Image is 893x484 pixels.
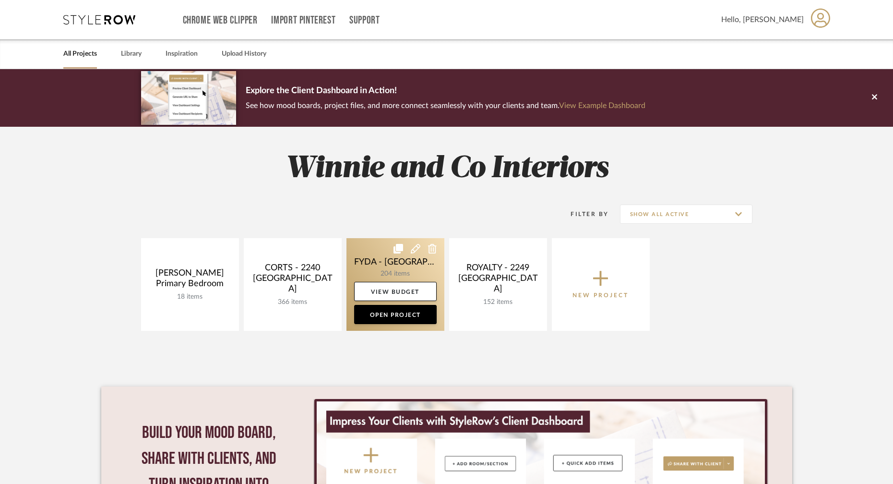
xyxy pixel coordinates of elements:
[141,71,236,124] img: d5d033c5-7b12-40c2-a960-1ecee1989c38.png
[183,16,258,24] a: Chrome Web Clipper
[101,151,792,187] h2: Winnie and Co Interiors
[354,282,437,301] a: View Budget
[149,293,231,301] div: 18 items
[552,238,650,331] button: New Project
[246,99,645,112] p: See how mood boards, project files, and more connect seamlessly with your clients and team.
[166,48,198,60] a: Inspiration
[559,209,609,219] div: Filter By
[559,102,645,109] a: View Example Dashboard
[251,263,334,298] div: CORTS - 2240 [GEOGRAPHIC_DATA]
[251,298,334,306] div: 366 items
[572,290,629,300] p: New Project
[457,263,539,298] div: ROYALTY - 2249 [GEOGRAPHIC_DATA]
[349,16,380,24] a: Support
[271,16,335,24] a: Import Pinterest
[721,14,804,25] span: Hello, [PERSON_NAME]
[121,48,142,60] a: Library
[222,48,266,60] a: Upload History
[63,48,97,60] a: All Projects
[354,305,437,324] a: Open Project
[246,84,645,99] p: Explore the Client Dashboard in Action!
[149,268,231,293] div: [PERSON_NAME] Primary Bedroom
[457,298,539,306] div: 152 items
